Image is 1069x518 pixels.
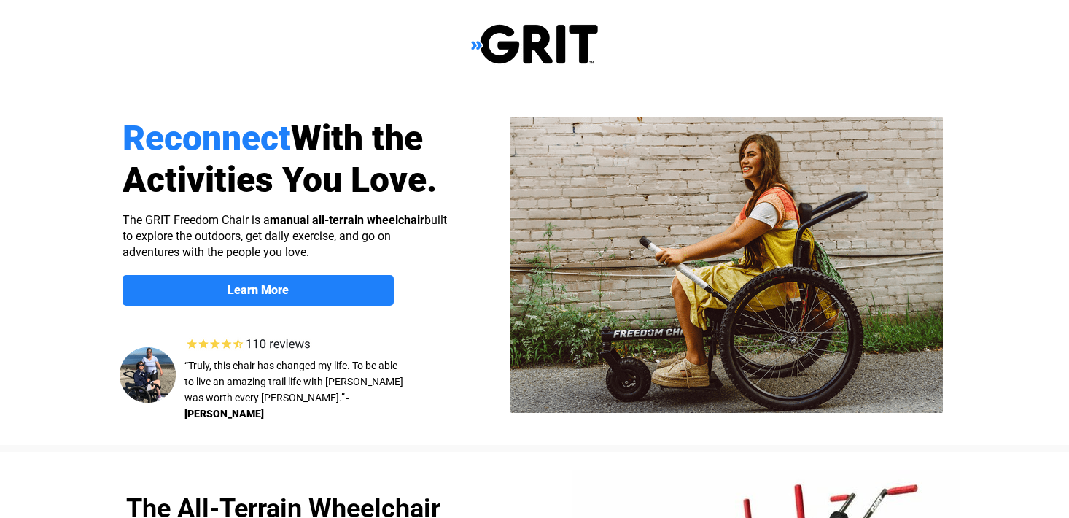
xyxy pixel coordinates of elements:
[123,213,447,259] span: The GRIT Freedom Chair is a built to explore the outdoors, get daily exercise, and go on adventur...
[123,159,438,201] span: Activities You Love.
[291,117,423,159] span: With the
[228,283,289,297] strong: Learn More
[123,117,291,159] span: Reconnect
[184,360,403,403] span: “Truly, this chair has changed my life. To be able to live an amazing trail life with [PERSON_NAM...
[270,213,424,227] strong: manual all-terrain wheelchair
[123,275,394,306] a: Learn More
